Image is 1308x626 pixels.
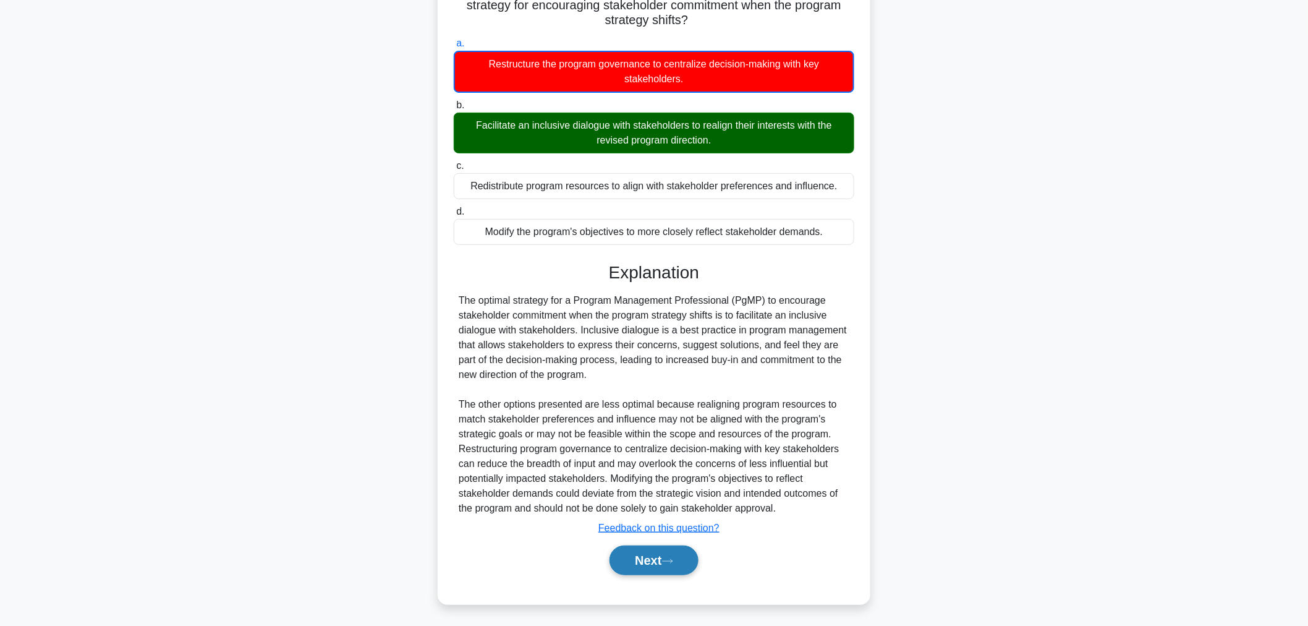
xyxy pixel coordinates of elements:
span: a. [456,38,464,48]
a: Feedback on this question? [598,523,720,533]
span: b. [456,100,464,110]
div: The optimal strategy for a Program Management Professional (PgMP) to encourage stakeholder commit... [459,293,849,516]
div: Facilitate an inclusive dialogue with stakeholders to realign their interests with the revised pr... [454,113,854,153]
button: Next [609,546,698,575]
h3: Explanation [461,262,847,283]
span: c. [456,160,464,171]
div: Modify the program's objectives to more closely reflect stakeholder demands. [454,219,854,245]
div: Restructure the program governance to centralize decision-making with key stakeholders. [454,51,854,93]
span: d. [456,206,464,217]
div: Redistribute program resources to align with stakeholder preferences and influence. [454,173,854,199]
